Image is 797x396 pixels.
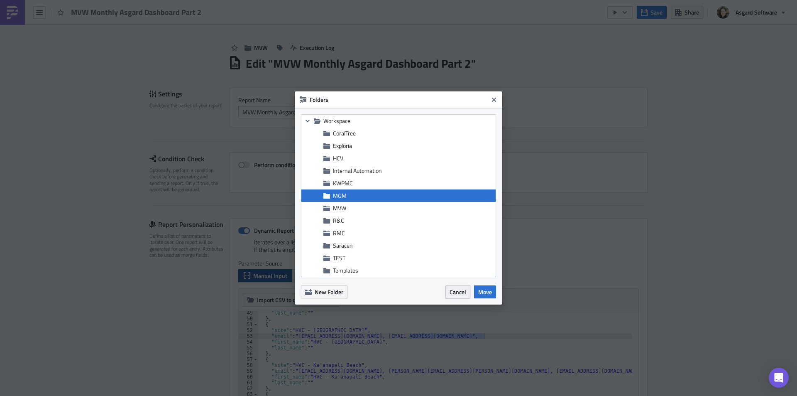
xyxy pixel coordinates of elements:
[310,96,488,103] h6: Folders
[333,179,353,187] span: KWPMC
[445,285,470,298] button: Cancel
[450,288,466,296] span: Cancel
[333,129,356,138] span: CoralTree
[488,93,500,106] button: Close
[333,191,347,200] span: MGM
[474,285,496,298] button: Move
[76,4,324,16] td: Powered by Asgard Analytics
[333,166,382,175] span: Internal Automation
[165,47,323,67] p: Please find the Monthly Dashboard PDF for {{ [DOMAIN_NAME] }}, which contains a snapshot of Asgar...
[478,288,492,296] span: Move
[165,35,323,42] p: Good Morning,
[333,216,344,225] span: R&C
[333,253,345,262] span: TEST
[769,368,789,388] div: Open Intercom Messenger
[315,288,343,296] span: New Folder
[77,29,147,53] img: Asgard Analytics
[301,285,347,298] button: New Folder
[165,73,323,86] p: Let us know if you have any questions or concerns regarding the data or the distribution list!
[333,141,352,150] span: Exploria
[333,241,353,250] span: Saracen
[323,117,494,125] span: Workspace
[333,266,358,275] span: Templates
[333,154,343,162] span: HCV
[3,3,396,147] body: Rich Text Area. Press ALT-0 for help.
[333,204,346,212] span: MVW
[333,229,345,237] span: RMC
